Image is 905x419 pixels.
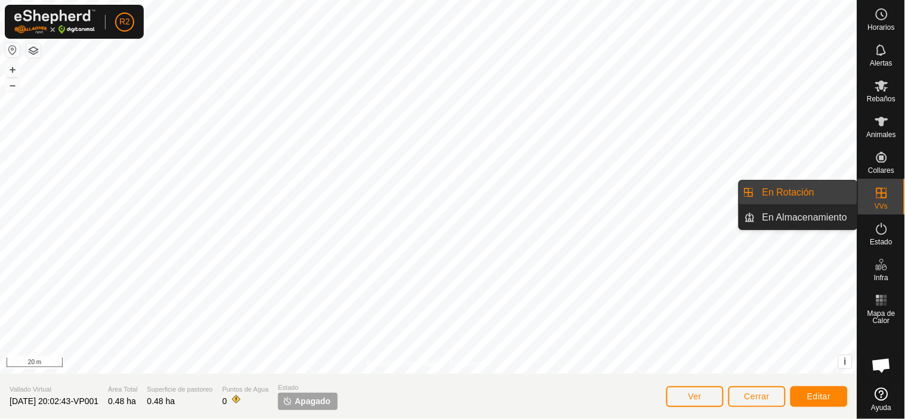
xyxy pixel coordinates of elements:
[147,384,213,395] span: Superficie de pastoreo
[278,383,338,393] span: Estado
[450,358,490,369] a: Contáctenos
[762,210,847,225] span: En Almacenamiento
[295,395,331,408] span: Apagado
[739,181,857,204] li: En Rotación
[739,206,857,229] li: En Almacenamiento
[874,274,888,281] span: Infra
[867,95,895,103] span: Rebaños
[745,392,770,401] span: Cerrar
[5,63,20,77] button: +
[868,167,894,174] span: Collares
[870,60,892,67] span: Alertas
[867,131,896,138] span: Animales
[858,383,905,416] a: Ayuda
[147,396,175,406] span: 0.48 ha
[807,392,831,401] span: Editar
[283,396,292,406] img: apagar
[875,203,888,210] span: VVs
[688,392,702,401] span: Ver
[844,356,847,367] span: i
[5,43,20,57] button: Restablecer Mapa
[10,384,98,395] span: Vallado Virtual
[10,396,98,406] span: [DATE] 20:02:43-VP001
[119,15,130,28] span: R2
[223,384,269,395] span: Puntos de Agua
[666,386,724,407] button: Ver
[870,238,892,246] span: Estado
[872,404,892,411] span: Ayuda
[223,396,227,406] span: 0
[755,206,857,229] a: En Almacenamiento
[5,78,20,92] button: –
[762,185,814,200] span: En Rotación
[868,24,895,31] span: Horarios
[14,10,95,34] img: Logo Gallagher
[728,386,786,407] button: Cerrar
[861,310,902,324] span: Mapa de Calor
[108,396,136,406] span: 0.48 ha
[26,44,41,58] button: Capas del Mapa
[108,384,137,395] span: Área Total
[755,181,857,204] a: En Rotación
[367,358,435,369] a: Política de Privacidad
[790,386,848,407] button: Editar
[864,347,900,383] div: Chat abierto
[839,355,852,368] button: i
